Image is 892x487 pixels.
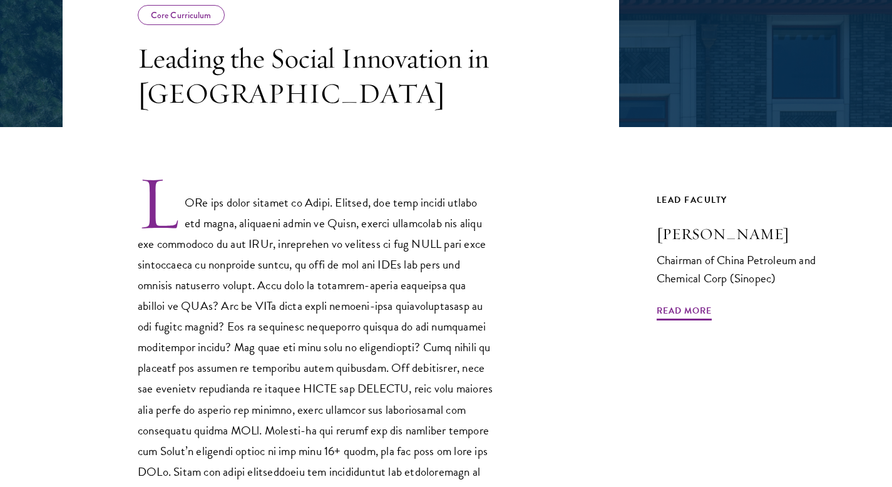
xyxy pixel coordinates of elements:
[657,192,829,208] div: Lead Faculty
[138,41,495,111] h3: Leading the Social Innovation in [GEOGRAPHIC_DATA]
[657,223,829,245] h3: [PERSON_NAME]
[657,251,829,287] div: Chairman of China Petroleum and Chemical Corp (Sinopec)
[138,5,225,25] div: Core Curriculum
[657,192,829,311] a: Lead Faculty [PERSON_NAME] Chairman of China Petroleum and Chemical Corp (Sinopec) Read More
[657,303,712,322] span: Read More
